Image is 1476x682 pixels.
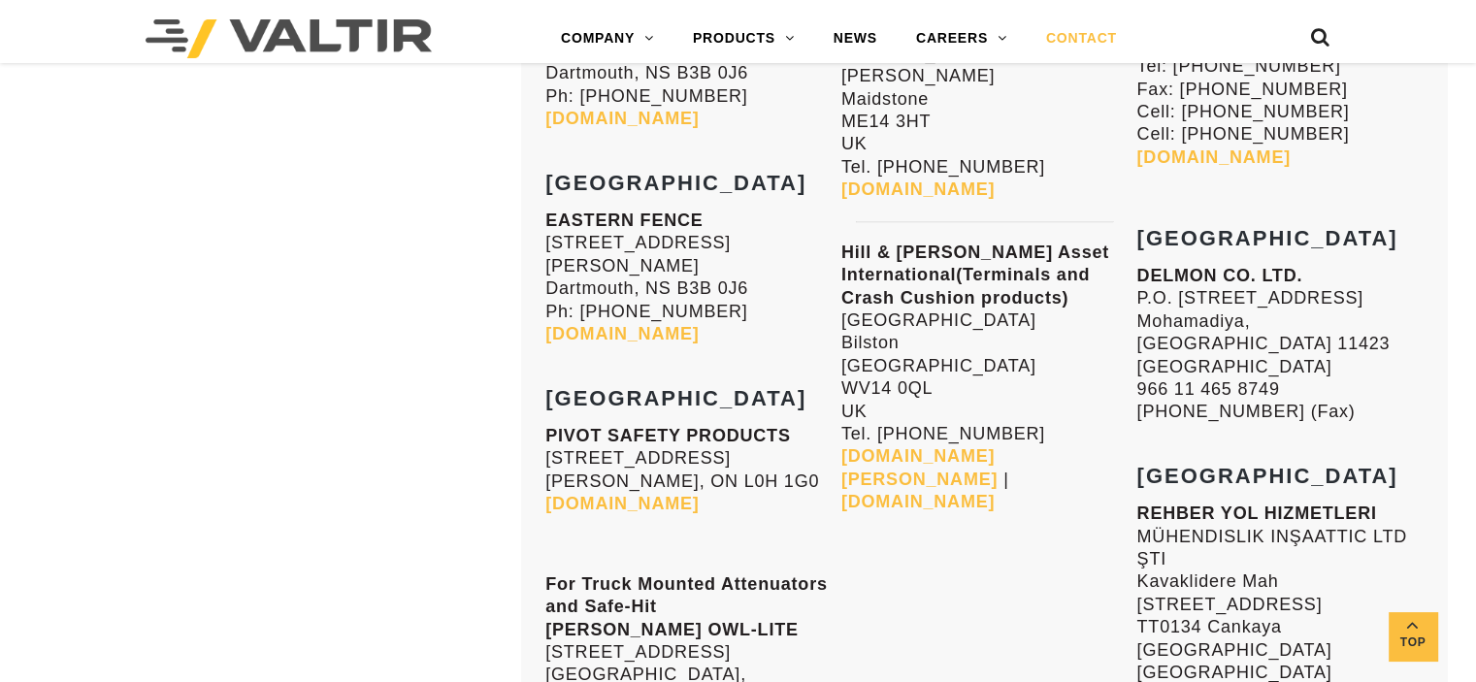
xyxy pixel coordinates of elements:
strong: [GEOGRAPHIC_DATA] [545,386,806,410]
img: Valtir [146,19,432,58]
a: CAREERS [897,19,1027,58]
a: [DOMAIN_NAME] [545,324,699,343]
b: EASTERN FENCE [545,211,703,230]
strong: [GEOGRAPHIC_DATA] [545,171,806,195]
span: Top [1389,632,1437,654]
a: [DOMAIN_NAME] [545,494,699,513]
p: [STREET_ADDRESS][PERSON_NAME] Dartmouth, NS B3B 0J6 Ph: [PHONE_NUMBER] [545,210,832,345]
strong: [PERSON_NAME] OWL-LITE [545,620,799,639]
strong: Hill & [PERSON_NAME] Asset International [841,243,1109,284]
a: PRODUCTS [673,19,814,58]
a: [DOMAIN_NAME] [1136,147,1290,167]
strong: PIVOT SAFETY PRODUCTS [545,426,791,445]
a: Top [1389,612,1437,661]
a: [DOMAIN_NAME][PERSON_NAME] [841,446,998,488]
strong: [GEOGRAPHIC_DATA] [1136,226,1397,250]
a: [DOMAIN_NAME] [545,109,699,128]
a: COMPANY [541,19,673,58]
strong: (Terminals and Crash Cushion products) [841,265,1090,307]
a: [DOMAIN_NAME] [841,179,995,199]
strong: REHBER YOL HIZMETLERI [1136,503,1376,523]
a: CONTACT [1027,19,1136,58]
p: [STREET_ADDRESS] [PERSON_NAME], ON L0H 1G0 [545,425,832,516]
strong: [GEOGRAPHIC_DATA] [1136,464,1397,488]
strong: DELMON CO. LTD. [1136,266,1302,285]
p: P.O. [STREET_ADDRESS] Mohamadiya, [GEOGRAPHIC_DATA] 11423 [GEOGRAPHIC_DATA] 966 11 465 8749 [PHON... [1136,265,1423,424]
p: [GEOGRAPHIC_DATA] Bilston [GEOGRAPHIC_DATA] WV14 0QL UK Tel. [PHONE_NUMBER] | [841,242,1128,514]
a: NEWS [814,19,897,58]
strong: For Truck Mounted Attenuators and Safe-Hit [545,574,828,616]
a: [DOMAIN_NAME] [841,492,995,511]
